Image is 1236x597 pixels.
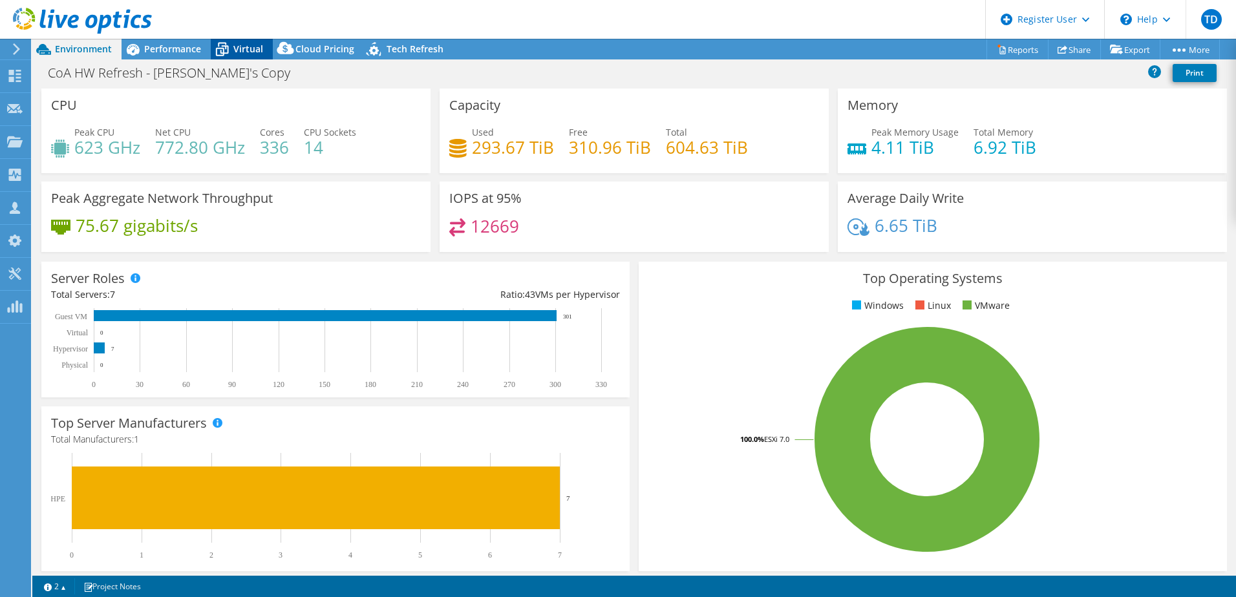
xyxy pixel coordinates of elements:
text: 300 [549,380,561,389]
h4: 336 [260,140,289,154]
h3: IOPS at 95% [449,191,522,205]
text: 0 [100,362,103,368]
tspan: ESXi 7.0 [764,434,789,444]
text: 120 [273,380,284,389]
h4: 6.65 TiB [875,218,937,233]
h3: Capacity [449,98,500,112]
text: 0 [100,330,103,336]
h4: 6.92 TiB [974,140,1036,154]
text: 7 [558,550,562,560]
span: 43 [525,288,535,300]
span: Virtual [233,43,263,55]
li: Windows [849,298,904,313]
h3: CPU [51,98,77,112]
span: Peak CPU [74,126,114,138]
text: 30 [136,380,144,389]
text: 3 [279,550,282,560]
span: Cores [260,126,284,138]
h3: Server Roles [51,271,125,286]
text: HPE [50,494,65,503]
text: 180 [365,380,376,389]
text: Guest VM [55,312,87,321]
span: TD [1201,9,1222,30]
text: 2 [209,550,213,560]
text: 330 [595,380,607,389]
text: 270 [504,380,515,389]
text: Physical [61,361,88,370]
text: 60 [182,380,190,389]
h4: 293.67 TiB [472,140,554,154]
h3: Average Daily Write [847,191,964,205]
text: 240 [457,380,469,389]
h4: 75.67 gigabits/s [76,218,198,233]
span: Tech Refresh [387,43,443,55]
span: 1 [134,433,139,445]
a: More [1160,39,1220,59]
h4: 772.80 GHz [155,140,245,154]
text: 90 [228,380,236,389]
span: Environment [55,43,112,55]
text: 0 [92,380,96,389]
text: Hypervisor [53,344,88,353]
h4: 623 GHz [74,140,140,154]
text: 7 [566,494,570,502]
h3: Top Operating Systems [648,271,1217,286]
span: Performance [144,43,201,55]
h3: Memory [847,98,898,112]
text: Virtual [67,328,89,337]
h4: Total Manufacturers: [51,432,620,446]
a: 2 [35,578,75,594]
span: Cloud Pricing [295,43,354,55]
div: Total Servers: [51,288,336,302]
text: 4 [348,550,352,560]
li: VMware [959,298,1010,313]
text: 6 [488,550,492,560]
h4: 14 [304,140,356,154]
tspan: 100.0% [740,434,764,444]
a: Print [1173,64,1217,82]
h4: 310.96 TiB [569,140,651,154]
h3: Top Server Manufacturers [51,416,207,430]
text: 150 [319,380,330,389]
h4: 12669 [471,219,519,233]
svg: \n [1120,14,1132,25]
a: Project Notes [74,578,150,594]
a: Export [1100,39,1160,59]
h3: Peak Aggregate Network Throughput [51,191,273,205]
span: Net CPU [155,126,191,138]
text: 0 [70,550,74,560]
h4: 604.63 TiB [666,140,748,154]
text: 5 [418,550,422,560]
text: 210 [411,380,423,389]
h4: 4.11 TiB [871,140,959,154]
span: 7 [110,288,115,300]
div: Ratio: VMs per Hypervisor [336,288,620,302]
span: Total Memory [974,126,1033,138]
text: 1 [140,550,144,560]
span: Used [472,126,494,138]
span: Free [569,126,588,138]
span: Peak Memory Usage [871,126,959,138]
span: Total [666,126,687,138]
span: CPU Sockets [304,126,356,138]
a: Share [1048,39,1101,59]
a: Reports [986,39,1049,59]
text: 301 [563,313,572,320]
li: Linux [912,298,951,313]
text: 7 [111,346,114,352]
h1: CoA HW Refresh - [PERSON_NAME]'s Copy [42,66,310,80]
